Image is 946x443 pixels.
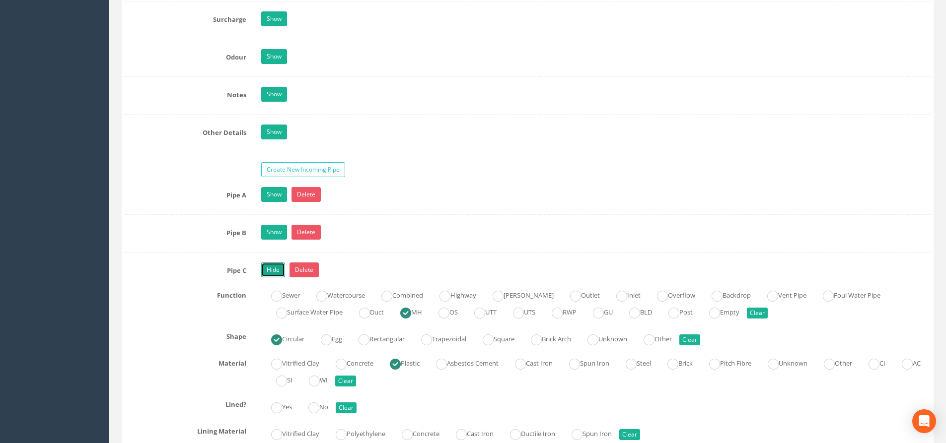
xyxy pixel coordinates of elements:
[560,287,600,302] label: Outlet
[521,331,571,345] label: Brick Arch
[261,11,287,26] a: Show
[117,125,254,137] label: Other Details
[261,162,345,177] a: Create New Incoming Pipe
[261,125,287,139] a: Show
[505,355,553,370] label: Cast Iron
[859,355,885,370] label: CI
[500,426,555,440] label: Ductile Iron
[559,355,609,370] label: Spun Iron
[335,376,356,386] button: Clear
[349,331,405,345] label: Rectangular
[326,426,385,440] label: Polyethylene
[117,396,254,409] label: Lined?
[299,372,328,386] label: WI
[261,187,287,202] a: Show
[117,328,254,341] label: Shape
[578,331,627,345] label: Unknown
[117,355,254,368] label: Material
[326,355,373,370] label: Concrete
[261,355,319,370] label: Vitrified Clay
[311,331,342,345] label: Egg
[699,304,739,318] label: Empty
[426,355,499,370] label: Asbestos Cement
[261,287,300,302] label: Sewer
[261,426,319,440] label: Vitrified Clay
[892,355,921,370] label: AC
[290,262,319,277] a: Delete
[117,87,254,100] label: Notes
[619,304,652,318] label: BLD
[266,304,343,318] label: Surface Water Pipe
[117,49,254,62] label: Odour
[429,304,458,318] label: OS
[813,287,880,302] label: Foul Water Pipe
[430,287,476,302] label: Highway
[261,399,292,413] label: Yes
[117,423,254,436] label: Lining Material
[261,225,287,240] a: Show
[647,287,695,302] label: Overflow
[261,87,287,102] a: Show
[483,287,554,302] label: [PERSON_NAME]
[912,409,936,433] div: Open Intercom Messenger
[446,426,494,440] label: Cast Iron
[349,304,384,318] label: Duct
[657,355,693,370] label: Brick
[619,429,640,440] button: Clear
[306,287,365,302] label: Watercourse
[392,426,439,440] label: Concrete
[634,331,672,345] label: Other
[117,11,254,24] label: Surcharge
[291,225,321,240] a: Delete
[266,372,292,386] label: SI
[758,355,807,370] label: Unknown
[261,49,287,64] a: Show
[699,355,751,370] label: Pitch Fibre
[336,402,357,413] button: Clear
[679,334,700,345] button: Clear
[117,225,254,238] label: Pipe B
[464,304,497,318] label: UTT
[117,287,254,300] label: Function
[261,262,285,277] a: Hide
[371,287,423,302] label: Combined
[702,287,751,302] label: Backdrop
[117,262,254,275] label: Pipe C
[562,426,612,440] label: Spun Iron
[298,399,328,413] label: No
[503,304,535,318] label: UTS
[117,187,254,200] label: Pipe A
[583,304,613,318] label: GU
[473,331,514,345] label: Square
[261,331,304,345] label: Circular
[616,355,651,370] label: Steel
[411,331,466,345] label: Trapezoidal
[606,287,641,302] label: Inlet
[542,304,577,318] label: RWP
[747,308,768,318] button: Clear
[814,355,852,370] label: Other
[757,287,806,302] label: Vent Pipe
[390,304,422,318] label: MH
[658,304,693,318] label: Post
[291,187,321,202] a: Delete
[380,355,420,370] label: Plastic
